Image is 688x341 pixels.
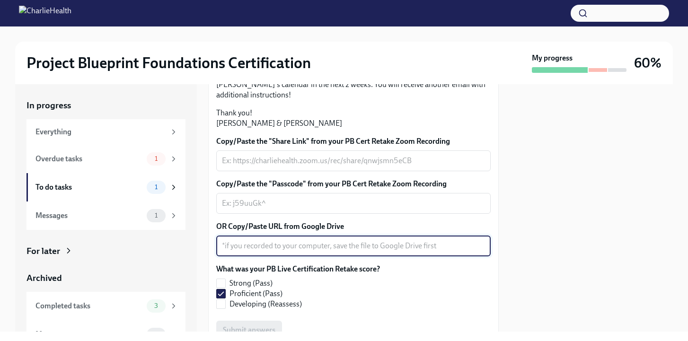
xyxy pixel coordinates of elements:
[216,108,491,129] p: Thank you! [PERSON_NAME] & [PERSON_NAME]
[229,278,273,289] span: Strong (Pass)
[149,212,163,219] span: 1
[148,331,164,338] span: 0
[26,99,185,112] a: In progress
[35,127,166,137] div: Everything
[35,182,143,192] div: To do tasks
[216,264,380,274] label: What was your PB Live Certification Retake score?
[35,210,143,221] div: Messages
[216,136,491,147] label: Copy/Paste the "Share Link" from your PB Cert Retake Zoom Recording
[26,292,185,320] a: Completed tasks3
[634,54,662,71] h3: 60%
[229,289,282,299] span: Proficient (Pass)
[35,154,143,164] div: Overdue tasks
[216,221,491,232] label: OR Copy/Paste URL from Google Drive
[149,155,163,162] span: 1
[149,302,164,309] span: 3
[26,245,185,257] a: For later
[26,173,185,201] a: To do tasks1
[216,179,491,189] label: Copy/Paste the "Passcode" from your PB Cert Retake Zoom Recording
[26,245,60,257] div: For later
[19,6,71,21] img: CharlieHealth
[35,301,143,311] div: Completed tasks
[26,272,185,284] a: Archived
[35,329,143,340] div: Messages
[149,184,163,191] span: 1
[26,53,311,72] h2: Project Blueprint Foundations Certification
[26,119,185,145] a: Everything
[532,53,573,63] strong: My progress
[26,145,185,173] a: Overdue tasks1
[26,201,185,230] a: Messages1
[229,299,302,309] span: Developing (Reassess)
